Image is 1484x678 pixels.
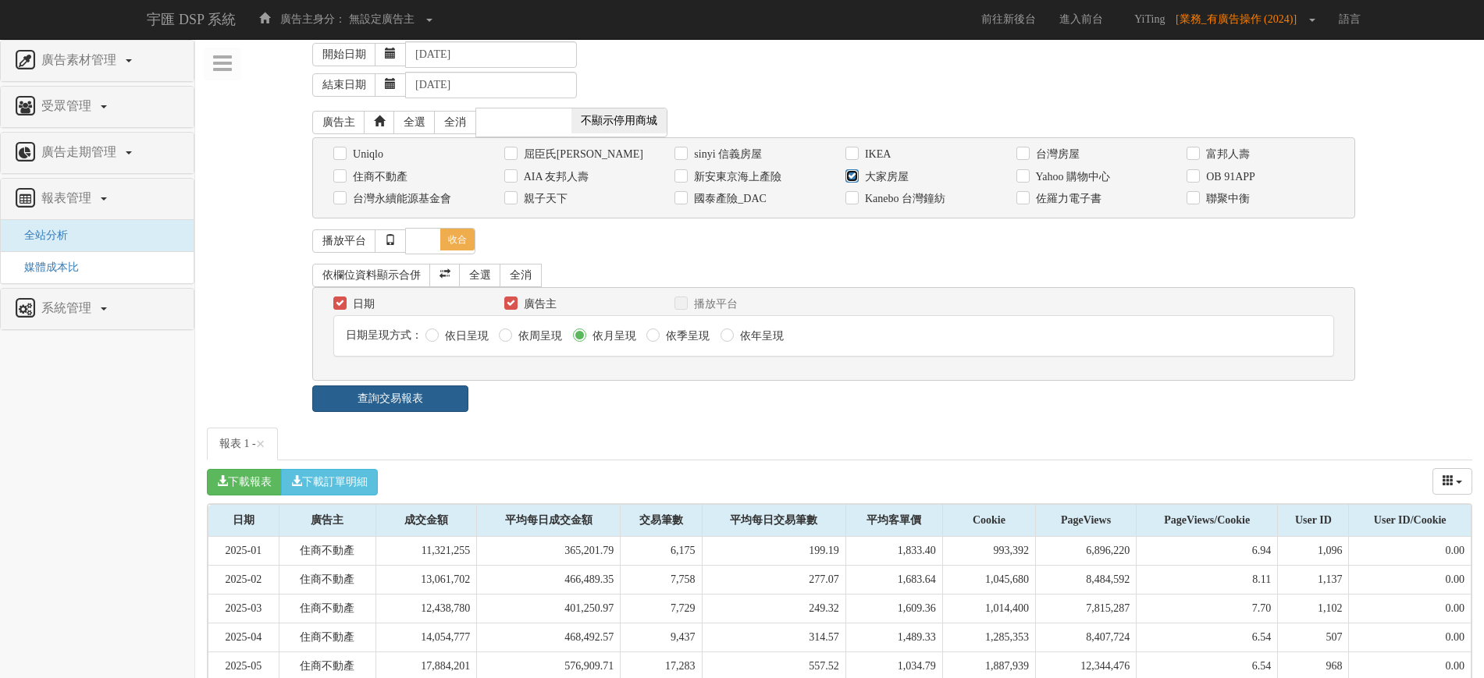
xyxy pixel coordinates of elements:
td: 12,438,780 [376,595,477,623]
span: 不顯示停用商城 [571,108,667,133]
span: 廣告走期管理 [37,145,124,158]
a: 廣告素材管理 [12,48,182,73]
td: 0.00 [1349,595,1472,623]
label: 台灣永續能源基金會 [349,191,451,207]
label: 大家房屋 [861,169,909,185]
div: User ID [1278,505,1348,536]
td: 2025-02 [208,566,279,595]
td: 6.94 [1137,537,1278,566]
label: 依季呈現 [662,328,710,344]
a: 全消 [434,111,476,134]
td: 993,392 [942,537,1035,566]
td: 1,833.40 [845,537,942,566]
label: 新安東京海上產險 [690,169,781,185]
td: 0.00 [1349,623,1472,652]
td: 401,250.97 [477,595,621,623]
td: 14,054,777 [376,623,477,652]
td: 9,437 [621,623,702,652]
td: 住商不動產 [279,537,375,566]
span: [業務_有廣告操作 (2024)] [1176,13,1304,25]
td: 7,815,287 [1036,595,1137,623]
td: 1,102 [1278,595,1349,623]
span: × [256,435,265,453]
td: 365,201.79 [477,537,621,566]
label: OB 91APP [1202,169,1255,185]
td: 8,407,724 [1036,623,1137,652]
td: 住商不動產 [279,623,375,652]
label: 聯聚中衡 [1202,191,1250,207]
label: IKEA [861,147,891,162]
td: 8.11 [1137,566,1278,595]
span: 受眾管理 [37,99,99,112]
div: 平均每日成交金額 [477,505,620,536]
td: 1,489.33 [845,623,942,652]
td: 8,484,592 [1036,566,1137,595]
a: 報表管理 [12,186,182,211]
label: 國泰產險_DAC [690,191,767,207]
span: 廣告主身分： [280,13,346,25]
td: 6.54 [1137,623,1278,652]
button: Close [256,436,265,453]
div: 平均每日交易筆數 [703,505,845,536]
div: Cookie [943,505,1035,536]
span: 報表管理 [37,191,99,204]
td: 11,321,255 [376,537,477,566]
button: 下載報表 [207,469,282,495]
td: 2025-03 [208,595,279,623]
div: PageViews/Cookie [1137,505,1277,536]
td: 住商不動產 [279,566,375,595]
td: 1,096 [1278,537,1349,566]
label: 親子天下 [520,191,568,207]
td: 1,014,400 [942,595,1035,623]
td: 277.07 [702,566,845,595]
td: 1,045,680 [942,566,1035,595]
span: 無設定廣告主 [349,13,415,25]
label: 依日呈現 [441,328,489,344]
td: 314.57 [702,623,845,652]
td: 2025-01 [208,537,279,566]
label: 富邦人壽 [1202,147,1250,162]
span: YiTing [1126,13,1173,25]
td: 7.70 [1137,595,1278,623]
span: 收合 [440,229,475,250]
label: 依月呈現 [589,328,636,344]
span: 日期呈現方式： [346,329,422,341]
label: AIA 友邦人壽 [520,169,589,185]
td: 1,285,353 [942,623,1035,652]
label: 日期 [349,296,375,312]
a: 全選 [459,264,501,287]
td: 13,061,702 [376,566,477,595]
td: 1,609.36 [845,595,942,623]
div: Columns [1432,468,1473,495]
label: sinyi 信義房屋 [690,147,762,162]
label: 台灣房屋 [1032,147,1080,162]
a: 媒體成本比 [12,261,79,273]
td: 1,683.64 [845,566,942,595]
a: 受眾管理 [12,94,182,119]
label: Kanebo 台灣鐘紡 [861,191,945,207]
label: Yahoo 購物中心 [1032,169,1110,185]
div: User ID/Cookie [1349,505,1471,536]
div: 日期 [208,505,279,536]
label: 住商不動產 [349,169,407,185]
button: columns [1432,468,1473,495]
div: PageViews [1036,505,1136,536]
label: 廣告主 [520,296,557,312]
td: 6,175 [621,537,702,566]
label: 依年呈現 [736,328,784,344]
div: 廣告主 [279,505,375,536]
div: 交易筆數 [621,505,701,536]
div: 成交金額 [376,505,476,536]
div: 平均客單價 [846,505,942,536]
a: 廣告走期管理 [12,140,182,165]
td: 6,896,220 [1036,537,1137,566]
td: 468,492.57 [477,623,621,652]
td: 7,729 [621,595,702,623]
td: 住商不動產 [279,595,375,623]
label: 播放平台 [690,296,738,312]
a: 全選 [393,111,436,134]
span: 廣告素材管理 [37,53,124,66]
label: 依周呈現 [514,328,562,344]
td: 507 [1278,623,1349,652]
